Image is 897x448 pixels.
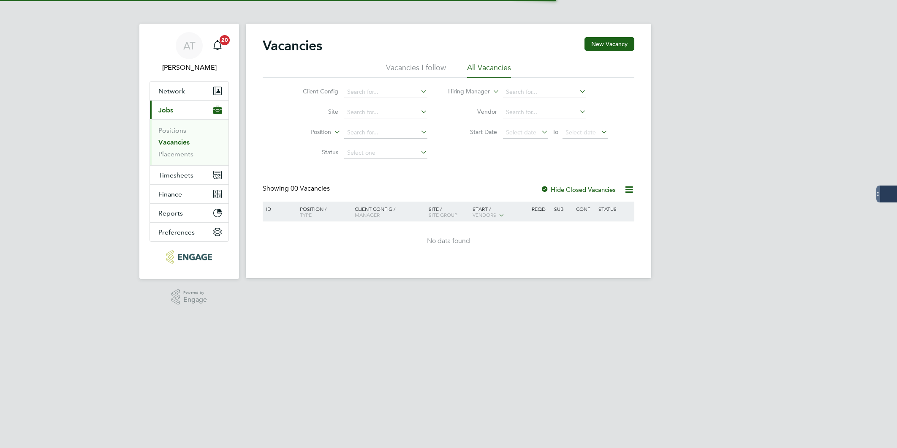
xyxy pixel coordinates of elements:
span: Engage [183,296,207,303]
div: ID [264,202,294,216]
div: Start / [470,202,530,223]
input: Select one [344,147,427,159]
div: Showing [263,184,332,193]
span: To [550,126,561,137]
input: Search for... [503,107,586,118]
div: Site / [427,202,471,222]
div: Conf [574,202,596,216]
button: Timesheets [150,166,228,184]
span: Vendors [473,211,496,218]
div: Position / [294,202,353,222]
div: Status [596,202,633,216]
button: Finance [150,185,228,203]
label: Site [290,108,338,115]
span: Timesheets [158,171,193,179]
a: 20 [209,32,226,59]
a: Positions [158,126,186,134]
span: Type [300,211,312,218]
label: Vendor [448,108,497,115]
span: Site Group [429,211,457,218]
span: 00 Vacancies [291,184,330,193]
span: 20 [220,35,230,45]
input: Search for... [344,86,427,98]
div: Jobs [150,119,228,165]
button: Network [150,82,228,100]
img: konnectrecruit-logo-retina.png [166,250,212,264]
span: Reports [158,209,183,217]
label: Start Date [448,128,497,136]
label: Hiring Manager [441,87,490,96]
div: Sub [552,202,574,216]
label: Client Config [290,87,338,95]
a: Go to home page [149,250,229,264]
a: Powered byEngage [171,289,207,305]
input: Search for... [503,86,586,98]
span: Finance [158,190,182,198]
button: Reports [150,204,228,222]
span: AT [183,40,196,51]
span: Powered by [183,289,207,296]
button: Jobs [150,101,228,119]
li: Vacancies I follow [386,63,446,78]
li: All Vacancies [467,63,511,78]
span: Network [158,87,185,95]
label: Status [290,148,338,156]
a: Vacancies [158,138,190,146]
input: Search for... [344,107,427,118]
div: Reqd [530,202,552,216]
input: Search for... [344,127,427,139]
h2: Vacancies [263,37,322,54]
span: Amelia Taylor [149,63,229,73]
label: Hide Closed Vacancies [541,186,616,194]
a: Placements [158,150,193,158]
div: No data found [264,237,633,246]
span: Preferences [158,228,195,236]
span: Jobs [158,106,173,114]
button: Preferences [150,223,228,241]
a: AT[PERSON_NAME] [149,32,229,73]
button: New Vacancy [584,37,634,51]
span: Manager [355,211,380,218]
nav: Main navigation [139,24,239,279]
div: Client Config / [353,202,427,222]
span: Select date [565,128,596,136]
span: Select date [506,128,536,136]
label: Position [283,128,331,137]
